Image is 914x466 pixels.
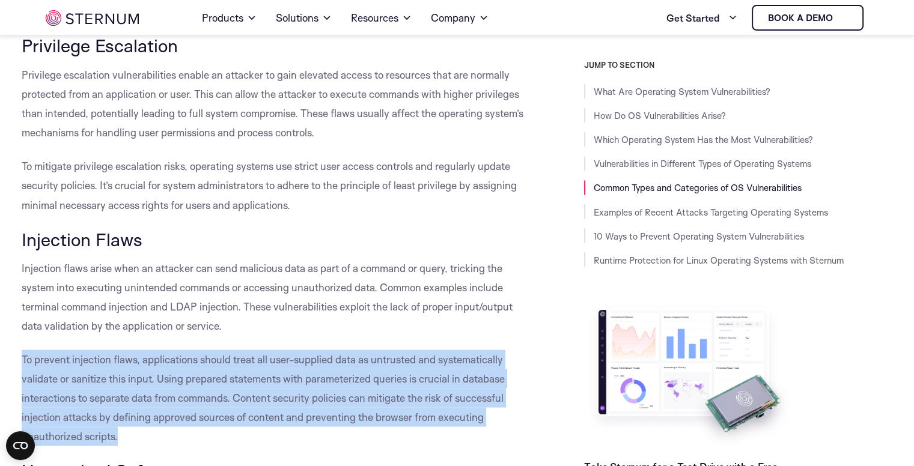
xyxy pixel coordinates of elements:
[22,68,523,139] span: Privilege escalation vulnerabilities enable an attacker to gain elevated access to resources that...
[22,160,517,211] span: To mitigate privilege escalation risks, operating systems use strict user access controls and reg...
[351,1,412,35] a: Resources
[22,261,513,331] span: Injection flaws arise when an attacker can send malicious data as part of a command or query, tri...
[276,1,332,35] a: Solutions
[584,300,794,450] img: Take Sternum for a Test Drive with a Free Evaluation Kit
[594,86,770,97] a: What Are Operating System Vulnerabilities?
[594,254,844,265] a: Runtime Protection for Linux Operating Systems with Sternum
[6,431,35,460] button: Open CMP widget
[584,60,893,70] h3: JUMP TO SECTION
[752,5,864,31] a: Book a demo
[594,230,804,241] a: 10 Ways to Prevent Operating System Vulnerabilities
[594,182,802,193] a: Common Types and Categories of OS Vulnerabilities
[594,206,828,217] a: Examples of Recent Attacks Targeting Operating Systems
[46,10,139,26] img: sternum iot
[22,228,142,250] span: Injection Flaws
[594,158,811,169] a: Vulnerabilities in Different Types of Operating Systems
[431,1,489,35] a: Company
[838,13,847,23] img: sternum iot
[22,34,178,56] span: Privilege Escalation
[202,1,257,35] a: Products
[594,134,813,145] a: Which Operating System Has the Most Vulnerabilities?
[666,6,737,30] a: Get Started
[594,110,726,121] a: How Do OS Vulnerabilities Arise?
[22,353,505,442] span: To prevent injection flaws, applications should treat all user-supplied data as untrusted and sys...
